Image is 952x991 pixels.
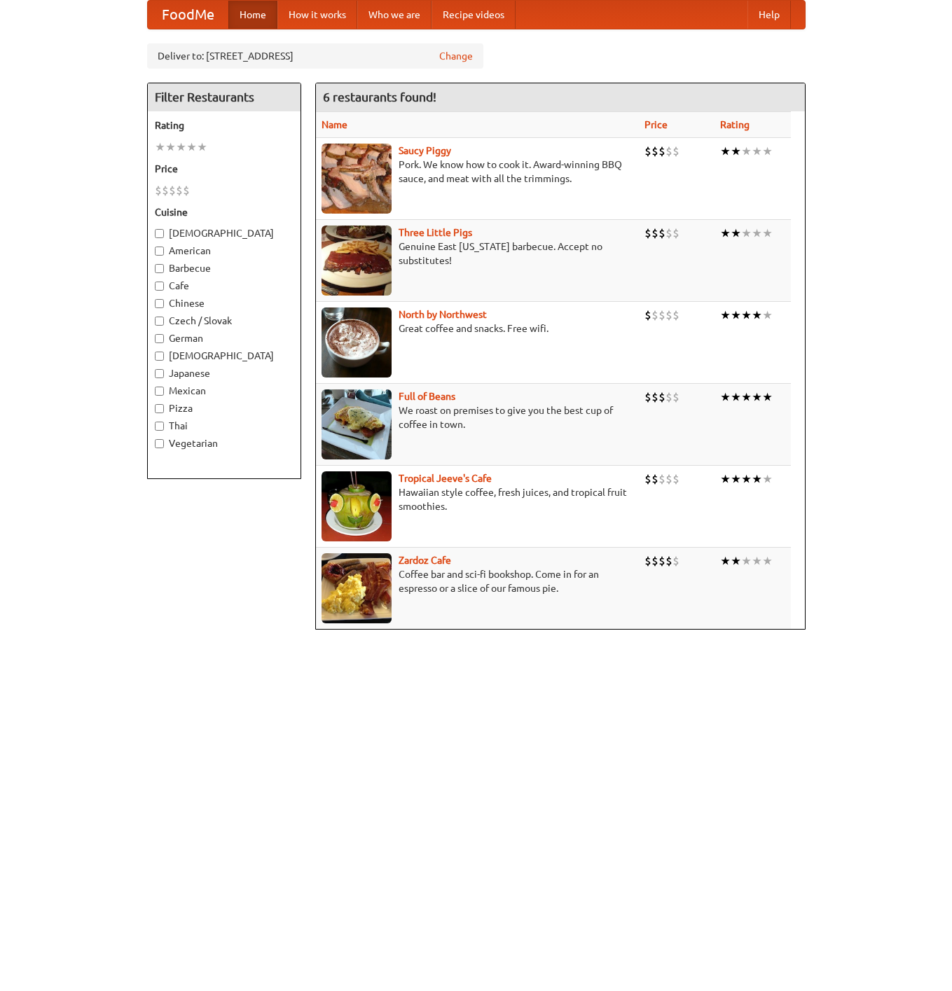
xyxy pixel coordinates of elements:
label: [DEMOGRAPHIC_DATA] [155,226,294,240]
li: $ [665,307,672,323]
li: ★ [731,144,741,159]
li: ★ [762,389,773,405]
a: Who we are [357,1,432,29]
li: ★ [731,226,741,241]
a: Three Little Pigs [399,227,472,238]
input: German [155,334,164,343]
li: ★ [762,471,773,487]
li: $ [658,553,665,569]
label: Cafe [155,279,294,293]
div: Deliver to: [STREET_ADDRESS] [147,43,483,69]
li: $ [672,307,679,323]
input: [DEMOGRAPHIC_DATA] [155,229,164,238]
li: ★ [741,553,752,569]
label: American [155,244,294,258]
input: Cafe [155,282,164,291]
img: zardoz.jpg [322,553,392,623]
a: Full of Beans [399,391,455,402]
li: ★ [762,553,773,569]
li: ★ [731,553,741,569]
li: $ [665,144,672,159]
li: ★ [720,389,731,405]
a: Home [228,1,277,29]
li: ★ [752,553,762,569]
b: North by Northwest [399,309,487,320]
a: Tropical Jeeve's Cafe [399,473,492,484]
li: ★ [741,307,752,323]
img: littlepigs.jpg [322,226,392,296]
img: beans.jpg [322,389,392,459]
li: ★ [197,139,207,155]
li: ★ [752,307,762,323]
li: ★ [720,226,731,241]
a: Change [439,49,473,63]
li: $ [672,471,679,487]
h5: Cuisine [155,205,294,219]
label: Barbecue [155,261,294,275]
h5: Rating [155,118,294,132]
label: Japanese [155,366,294,380]
li: $ [665,389,672,405]
label: German [155,331,294,345]
li: $ [169,183,176,198]
h4: Filter Restaurants [148,83,301,111]
li: $ [672,389,679,405]
li: $ [665,471,672,487]
li: $ [665,226,672,241]
p: Coffee bar and sci-fi bookshop. Come in for an espresso or a slice of our famous pie. [322,567,634,595]
li: $ [651,471,658,487]
li: $ [644,553,651,569]
input: Czech / Slovak [155,317,164,326]
label: Chinese [155,296,294,310]
li: $ [658,307,665,323]
li: $ [644,307,651,323]
a: FoodMe [148,1,228,29]
li: $ [651,307,658,323]
a: Name [322,119,347,130]
input: American [155,247,164,256]
a: Recipe videos [432,1,516,29]
li: $ [658,226,665,241]
li: $ [155,183,162,198]
li: $ [658,144,665,159]
li: $ [176,183,183,198]
li: ★ [720,553,731,569]
li: $ [665,553,672,569]
input: [DEMOGRAPHIC_DATA] [155,352,164,361]
li: ★ [720,144,731,159]
b: Saucy Piggy [399,145,451,156]
li: $ [651,226,658,241]
li: ★ [741,471,752,487]
a: Zardoz Cafe [399,555,451,566]
label: Pizza [155,401,294,415]
p: Genuine East [US_STATE] barbecue. Accept no substitutes! [322,240,634,268]
a: How it works [277,1,357,29]
li: $ [672,226,679,241]
label: Thai [155,419,294,433]
li: $ [162,183,169,198]
li: $ [658,471,665,487]
li: ★ [741,144,752,159]
label: Vegetarian [155,436,294,450]
ng-pluralize: 6 restaurants found! [323,90,436,104]
input: Pizza [155,404,164,413]
li: ★ [731,471,741,487]
li: ★ [155,139,165,155]
label: Czech / Slovak [155,314,294,328]
li: $ [644,471,651,487]
li: ★ [165,139,176,155]
label: [DEMOGRAPHIC_DATA] [155,349,294,363]
li: $ [651,553,658,569]
label: Mexican [155,384,294,398]
li: ★ [176,139,186,155]
h5: Price [155,162,294,176]
img: jeeves.jpg [322,471,392,541]
p: Great coffee and snacks. Free wifi. [322,321,634,335]
li: ★ [762,226,773,241]
li: ★ [186,139,197,155]
li: $ [651,144,658,159]
img: north.jpg [322,307,392,377]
